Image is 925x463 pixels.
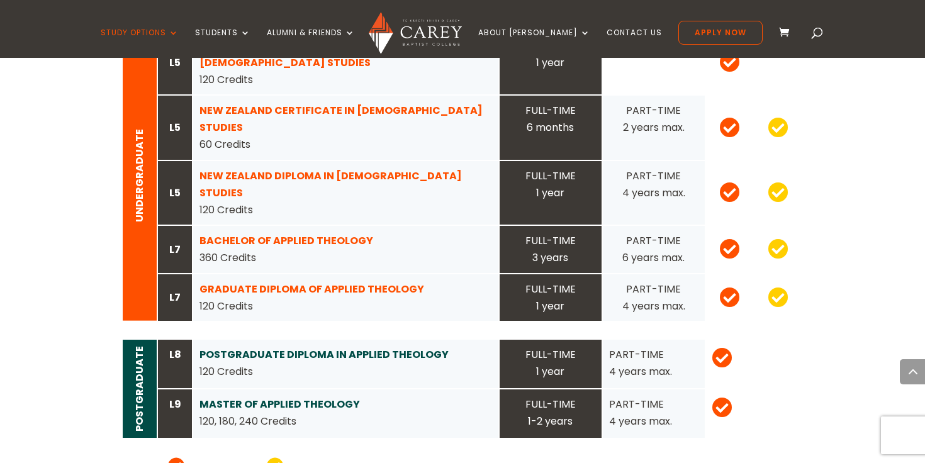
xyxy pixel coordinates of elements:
div: FULL-TIME 1-2 years [506,396,595,430]
strong: L7 [169,290,181,304]
div: FULL-TIME 1 year [506,281,595,315]
div: 120 Credits [199,36,492,88]
a: Study Options [101,28,179,58]
a: About [PERSON_NAME] [478,28,590,58]
div: PART-TIME 4 years max. [609,396,698,430]
div: 120 Credits [199,346,492,380]
a: INTERMISSION | NEW ZEALAND DIPLOMA IN [DEMOGRAPHIC_DATA] STUDIES [199,38,415,69]
strong: L5 [169,55,181,70]
strong: POSTGRADUATE [132,346,147,432]
a: Alumni & Friends [267,28,355,58]
strong: L8 [169,347,181,362]
div: 120 Credits [199,167,492,219]
img: Carey Baptist College [369,12,461,54]
strong: L5 [169,186,181,200]
div: PART-TIME 4 years max. [609,346,698,380]
a: Contact Us [607,28,662,58]
div: FULL-TIME 1 year [506,346,595,380]
div: 360 Credits [199,232,492,266]
div: 120, 180, 240 Credits [199,396,492,430]
a: POSTGRADUATE DIPLOMA IN APPLIED THEOLOGY [199,347,449,362]
a: Apply Now [678,21,763,45]
div: FULL-TIME 6 months [506,102,595,136]
div: PART-TIME 6 years max. [609,232,698,266]
div: PART-TIME 4 years max. [609,167,698,201]
div: PART-TIME 2 years max. [609,102,698,136]
a: GRADUATE DIPLOMA OF APPLIED THEOLOGY [199,282,424,296]
div: 120 Credits [199,281,492,315]
div: PART-TIME 4 years max. [609,281,698,315]
strong: L7 [169,242,181,257]
a: MASTER OF APPLIED THEOLOGY [199,397,360,411]
strong: UNDERGRADUATE [132,129,147,222]
div: FULL-TIME 1 year [506,167,595,201]
a: Students [195,28,250,58]
a: BACHELOR OF APPLIED THEOLOGY [199,233,373,248]
div: FULL-TIME 3 years [506,232,595,266]
a: NEW ZEALAND CERTIFICATE IN [DEMOGRAPHIC_DATA] STUDIES [199,103,483,135]
div: 60 Credits [199,102,492,153]
a: NEW ZEALAND DIPLOMA IN [DEMOGRAPHIC_DATA] STUDIES [199,169,462,200]
strong: L9 [169,397,181,411]
strong: L5 [169,120,181,135]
